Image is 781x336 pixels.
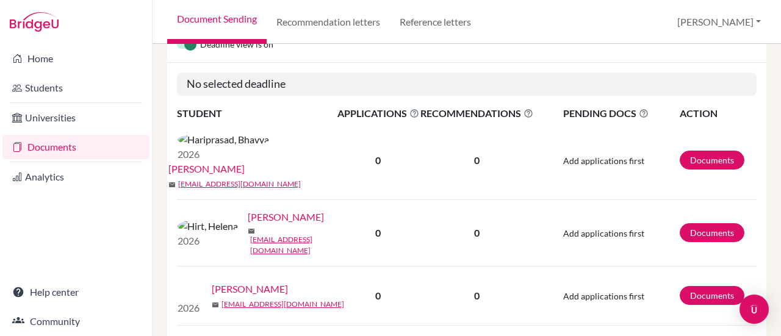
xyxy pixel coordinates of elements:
[420,153,533,168] p: 0
[178,132,269,147] img: Hariprasad, Bhavya
[2,309,149,334] a: Community
[10,12,59,32] img: Bridge-U
[375,154,381,166] b: 0
[178,301,202,315] p: 2026
[679,105,757,121] th: ACTION
[200,38,273,52] span: Deadline view is on
[178,147,269,162] p: 2026
[178,276,202,301] img: Jin, Mingyi
[2,165,149,189] a: Analytics
[178,219,238,234] img: Hirt, Helena
[178,179,301,190] a: [EMAIL_ADDRESS][DOMAIN_NAME]
[168,162,245,176] a: [PERSON_NAME]
[168,181,176,188] span: mail
[177,105,337,121] th: STUDENT
[563,228,644,238] span: Add applications first
[563,291,644,301] span: Add applications first
[212,301,219,309] span: mail
[248,227,255,235] span: mail
[337,106,419,121] span: APPLICATIONS
[672,10,766,34] button: [PERSON_NAME]
[563,155,644,166] span: Add applications first
[248,210,324,224] a: [PERSON_NAME]
[177,73,757,96] h5: No selected deadline
[740,295,769,324] div: Open Intercom Messenger
[375,290,381,301] b: 0
[250,234,345,256] a: [EMAIL_ADDRESS][DOMAIN_NAME]
[680,151,744,170] a: Documents
[2,135,149,159] a: Documents
[420,288,533,303] p: 0
[2,280,149,304] a: Help center
[563,106,678,121] span: PENDING DOCS
[680,223,744,242] a: Documents
[680,286,744,305] a: Documents
[375,227,381,238] b: 0
[221,299,344,310] a: [EMAIL_ADDRESS][DOMAIN_NAME]
[212,282,288,296] a: [PERSON_NAME]
[2,76,149,100] a: Students
[178,234,238,248] p: 2026
[420,106,533,121] span: RECOMMENDATIONS
[420,226,533,240] p: 0
[2,105,149,130] a: Universities
[2,46,149,71] a: Home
